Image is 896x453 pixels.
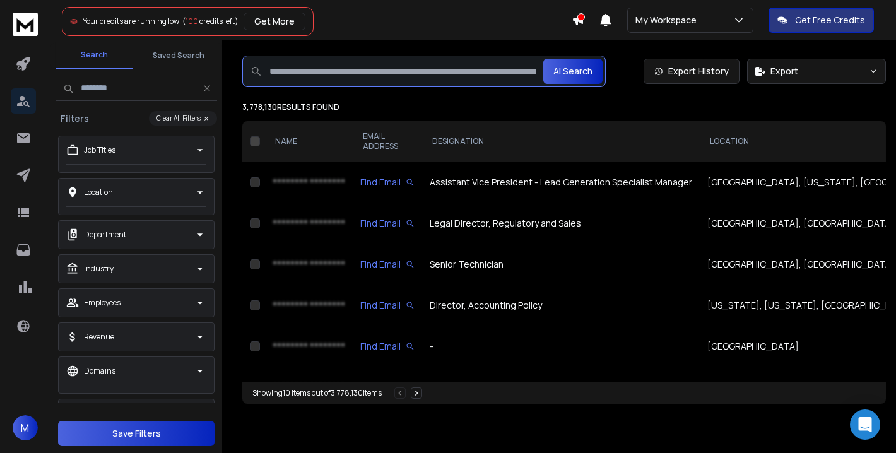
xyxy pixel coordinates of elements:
span: 100 [186,16,198,26]
p: Location [84,187,113,197]
p: Domains [84,366,115,376]
div: Find Email [360,217,415,230]
span: Export [770,65,798,78]
p: Job Titles [84,145,115,155]
td: - [422,367,700,408]
div: Find Email [360,299,415,312]
td: Assistant Vice President - Lead Generation Specialist Manager [422,162,700,203]
a: Export History [644,59,740,84]
button: Get More [244,13,305,30]
button: AI Search [543,59,603,84]
p: Industry [84,264,114,274]
p: Revenue [84,332,114,342]
div: Find Email [360,176,415,189]
td: - [422,326,700,367]
div: Showing 10 items out of 3,778,130 items [252,388,382,398]
th: NAME [265,121,353,162]
button: Get Free Credits [769,8,874,33]
td: Director, Accounting Policy [422,285,700,326]
p: My Workspace [635,14,702,26]
span: ( credits left) [182,16,239,26]
h3: Filters [56,112,94,125]
div: Find Email [360,381,415,394]
button: M [13,415,38,440]
button: Save Filters [58,421,215,446]
p: Department [84,230,126,240]
th: EMAIL ADDRESS [353,121,422,162]
td: Senior Technician [422,244,700,285]
div: Open Intercom Messenger [850,409,880,440]
span: Your credits are running low! [83,16,181,26]
p: Employees [84,298,121,308]
button: Saved Search [140,43,217,68]
td: Legal Director, Regulatory and Sales [422,203,700,244]
img: logo [13,13,38,36]
div: Find Email [360,258,415,271]
p: 3,778,130 results found [242,102,886,112]
th: DESIGNATION [422,121,700,162]
div: Find Email [360,340,415,353]
button: Search [56,42,133,69]
button: Clear All Filters [149,111,217,126]
p: Get Free Credits [795,14,865,26]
